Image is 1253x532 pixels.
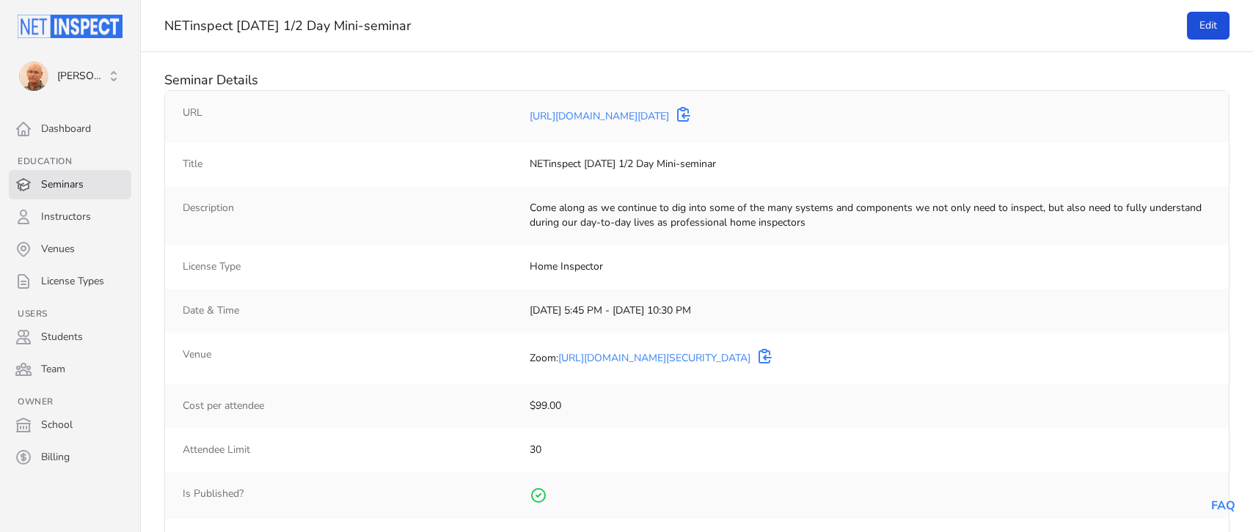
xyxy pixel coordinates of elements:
[9,170,131,199] a: Seminars
[183,487,518,504] dt: Is Published?
[183,157,518,171] dt: Title
[9,355,131,384] a: Team
[9,396,131,407] h3: Owner
[530,201,1211,230] dd: Come along as we continue to dig into some of the many systems and components we not only need to...
[183,347,518,369] dt: Venue
[9,267,131,296] a: License Types
[18,15,123,38] img: Netinspect
[164,17,1166,34] h1: NETinspect [DATE] 1/2 Day Mini-seminar
[9,155,131,167] h3: Education
[1211,498,1235,514] a: FAQ
[530,399,1211,413] dd: $99.00
[164,70,1230,90] div: Seminar Details
[558,351,750,365] a: [URL][DOMAIN_NAME][SECURITY_DATA]
[9,56,131,97] button: Tom Sherman [PERSON_NAME]
[530,351,750,366] div: Zoom:
[9,202,131,232] a: Instructors
[530,443,1211,457] dd: 30
[9,114,131,144] a: Dashboard
[183,303,518,318] dt: Date & Time
[19,62,48,91] img: Tom Sherman
[183,443,518,457] dt: Attendee Limit
[183,201,518,230] dt: Description
[183,399,518,413] dt: Cost per attendee
[9,234,131,264] a: Venues
[9,322,131,352] a: Students
[183,106,518,128] dt: URL
[9,308,131,319] h3: Users
[1187,12,1230,40] a: Edit
[530,109,669,123] a: [URL][DOMAIN_NAME][DATE]
[530,259,1211,274] dd: Home Inspector
[530,157,1211,171] dd: NETinspect [DATE] 1/2 Day Mini-seminar
[183,259,518,274] dt: License Type
[9,443,131,472] a: Billing
[9,410,131,440] a: School
[57,69,106,84] span: [PERSON_NAME]
[530,303,1211,318] dd: [DATE] 5:45 PM - [DATE] 10:30 PM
